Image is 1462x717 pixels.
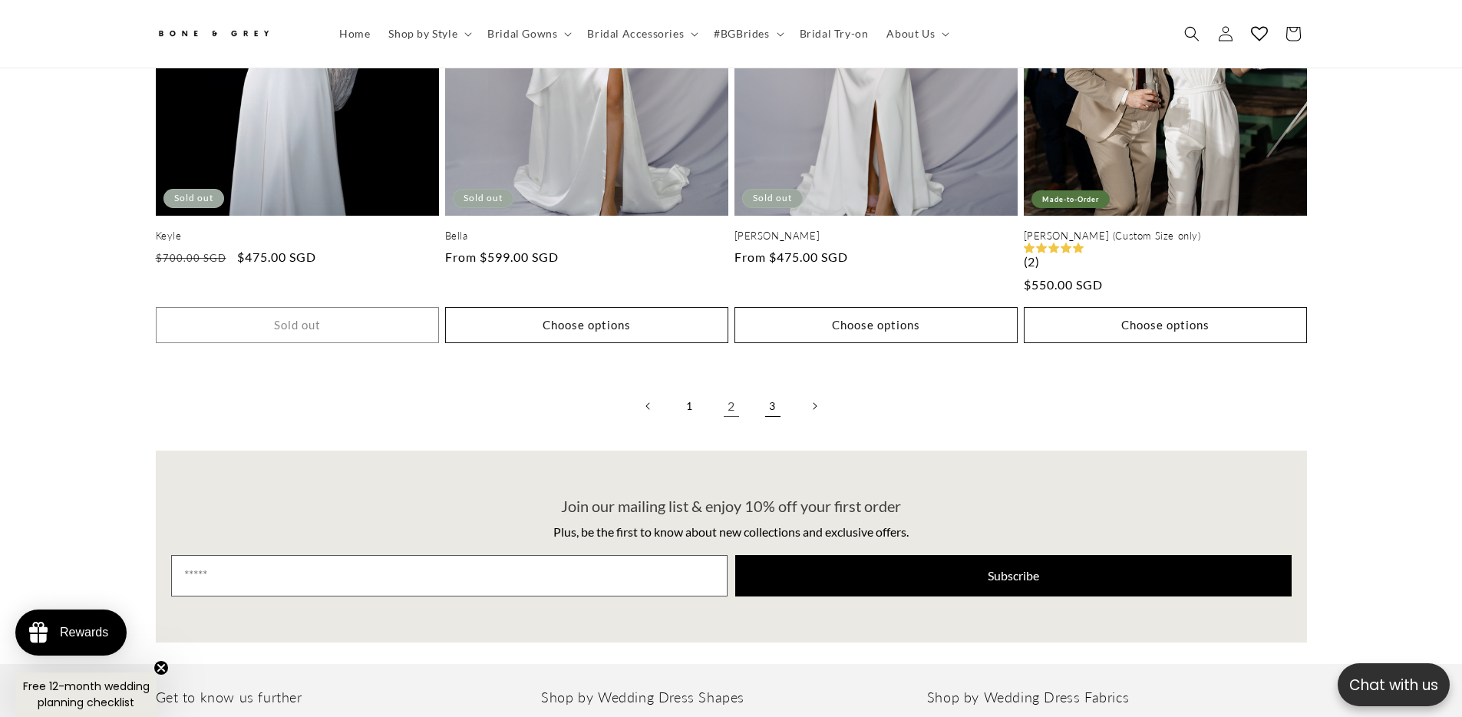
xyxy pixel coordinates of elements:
div: Free 12-month wedding planning checklistClose teaser [15,672,157,717]
a: Bridal Try-on [790,18,878,50]
a: Home [330,18,379,50]
input: Email [171,555,728,596]
span: Home [339,27,370,41]
button: Subscribe [735,555,1292,596]
summary: Bridal Gowns [478,18,578,50]
span: Bridal Gowns [487,27,557,41]
h2: Get to know us further [156,689,536,706]
a: Page 2 [714,389,748,423]
span: Bridal Accessories [587,27,684,41]
span: Plus, be the first to know about new collections and exclusive offers. [553,524,909,539]
h2: Shop by Wedding Dress Shapes [541,689,921,706]
summary: Search [1175,17,1209,51]
button: Open chatbox [1338,663,1450,706]
a: Page 3 [756,389,790,423]
button: Choose options [445,307,728,343]
a: Page 1 [673,389,707,423]
span: #BGBrides [714,27,769,41]
a: Next page [797,389,831,423]
p: Chat with us [1338,674,1450,696]
nav: Pagination [156,389,1307,423]
span: Join our mailing list & enjoy 10% off your first order [561,497,901,515]
span: About Us [886,27,935,41]
a: Previous page [632,389,665,423]
h2: Shop by Wedding Dress Fabrics [927,689,1307,706]
a: [PERSON_NAME] [734,230,1018,243]
summary: Bridal Accessories [578,18,705,50]
summary: Shop by Style [379,18,478,50]
a: [PERSON_NAME] (Custom Size only) [1024,230,1307,243]
span: Free 12-month wedding planning checklist [23,679,150,710]
summary: #BGBrides [705,18,790,50]
span: Shop by Style [388,27,457,41]
button: Choose options [734,307,1018,343]
img: Bone and Grey Bridal [156,21,271,47]
button: Sold out [156,307,439,343]
span: Bridal Try-on [800,27,869,41]
summary: About Us [877,18,955,50]
a: Bone and Grey Bridal [150,15,315,52]
a: Keyle [156,230,439,243]
button: Choose options [1024,307,1307,343]
button: Close teaser [153,660,169,676]
a: Bella [445,230,728,243]
div: Rewards [60,626,108,639]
